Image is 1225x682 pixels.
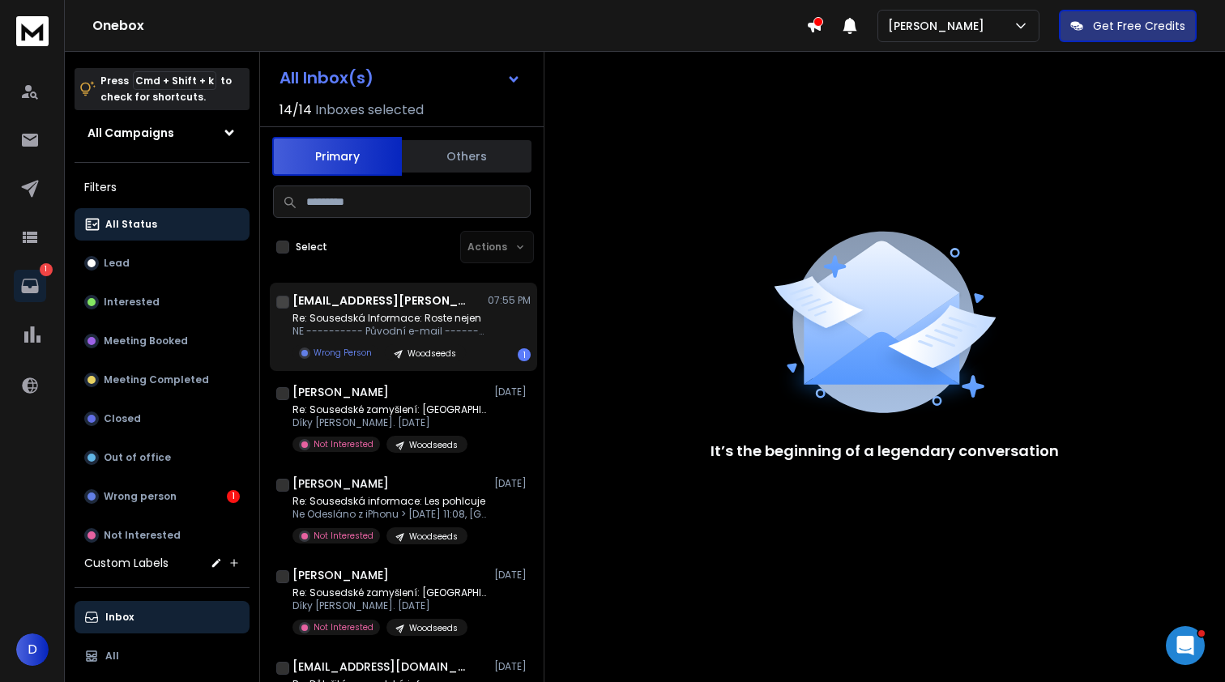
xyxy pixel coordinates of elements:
button: Lead [75,247,250,279]
button: Others [402,139,531,174]
p: [DATE] [494,477,531,490]
button: All Inbox(s) [267,62,534,94]
p: Not Interested [104,529,181,542]
p: Díky [PERSON_NAME]. [DATE] [292,599,487,612]
p: NE ---------- Původní e-mail ---------- [292,325,487,338]
p: Woodseeds [409,622,458,634]
span: 14 / 14 [280,100,312,120]
h1: [EMAIL_ADDRESS][PERSON_NAME][DOMAIN_NAME] [292,292,471,309]
label: Select [296,241,327,254]
iframe: Intercom live chat [1166,626,1205,665]
button: Interested [75,286,250,318]
h1: [PERSON_NAME] [292,475,389,492]
h1: [EMAIL_ADDRESS][DOMAIN_NAME] [292,659,471,675]
h3: Filters [75,176,250,198]
p: Wrong Person [314,347,372,359]
h3: Custom Labels [84,555,169,571]
p: [PERSON_NAME] [888,18,991,34]
p: Woodseeds [409,531,458,543]
button: Meeting Completed [75,364,250,396]
div: 1 [518,348,531,361]
button: D [16,633,49,666]
p: It’s the beginning of a legendary conversation [711,440,1059,462]
p: Lead [104,257,130,270]
p: Meeting Booked [104,335,188,347]
div: 1 [227,490,240,503]
h1: Onebox [92,16,806,36]
p: Woodseeds [409,439,458,451]
h1: [PERSON_NAME] [292,384,389,400]
p: Inbox [105,611,134,624]
p: [DATE] [494,386,531,399]
button: Get Free Credits [1059,10,1197,42]
h1: All Campaigns [87,125,174,141]
p: All Status [105,218,157,231]
button: All [75,640,250,672]
p: Re: Sousedská informace: Les pohlcuje [292,495,487,508]
p: Not Interested [314,621,373,633]
button: Primary [272,137,402,176]
span: Cmd + Shift + k [133,71,216,90]
p: Meeting Completed [104,373,209,386]
p: Ne Odesláno z iPhonu > [DATE] 11:08, [GEOGRAPHIC_DATA] [292,508,487,521]
a: 1 [14,270,46,302]
h1: All Inbox(s) [280,70,373,86]
img: logo [16,16,49,46]
p: [DATE] [494,569,531,582]
p: Re: Sousedské zamyšlení: [GEOGRAPHIC_DATA] [292,586,487,599]
p: Interested [104,296,160,309]
p: Out of office [104,451,171,464]
p: Press to check for shortcuts. [100,73,232,105]
h3: Inboxes selected [315,100,424,120]
p: Not Interested [314,438,373,450]
p: 1 [40,263,53,276]
p: All [105,650,119,663]
p: Closed [104,412,141,425]
p: Díky [PERSON_NAME]. [DATE] [292,416,487,429]
p: Wrong person [104,490,177,503]
button: All Status [75,208,250,241]
button: Inbox [75,601,250,633]
p: Re: Sousedská Informace: Roste nejen [292,312,487,325]
button: Closed [75,403,250,435]
p: Not Interested [314,530,373,542]
button: Meeting Booked [75,325,250,357]
button: All Campaigns [75,117,250,149]
p: 07:55 PM [488,294,531,307]
p: Re: Sousedské zamyšlení: [GEOGRAPHIC_DATA] [292,403,487,416]
button: Out of office [75,441,250,474]
h1: [PERSON_NAME] [292,567,389,583]
button: Wrong person1 [75,480,250,513]
p: Woodseeds [408,347,456,360]
p: [DATE] [494,660,531,673]
p: Get Free Credits [1093,18,1185,34]
button: Not Interested [75,519,250,552]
